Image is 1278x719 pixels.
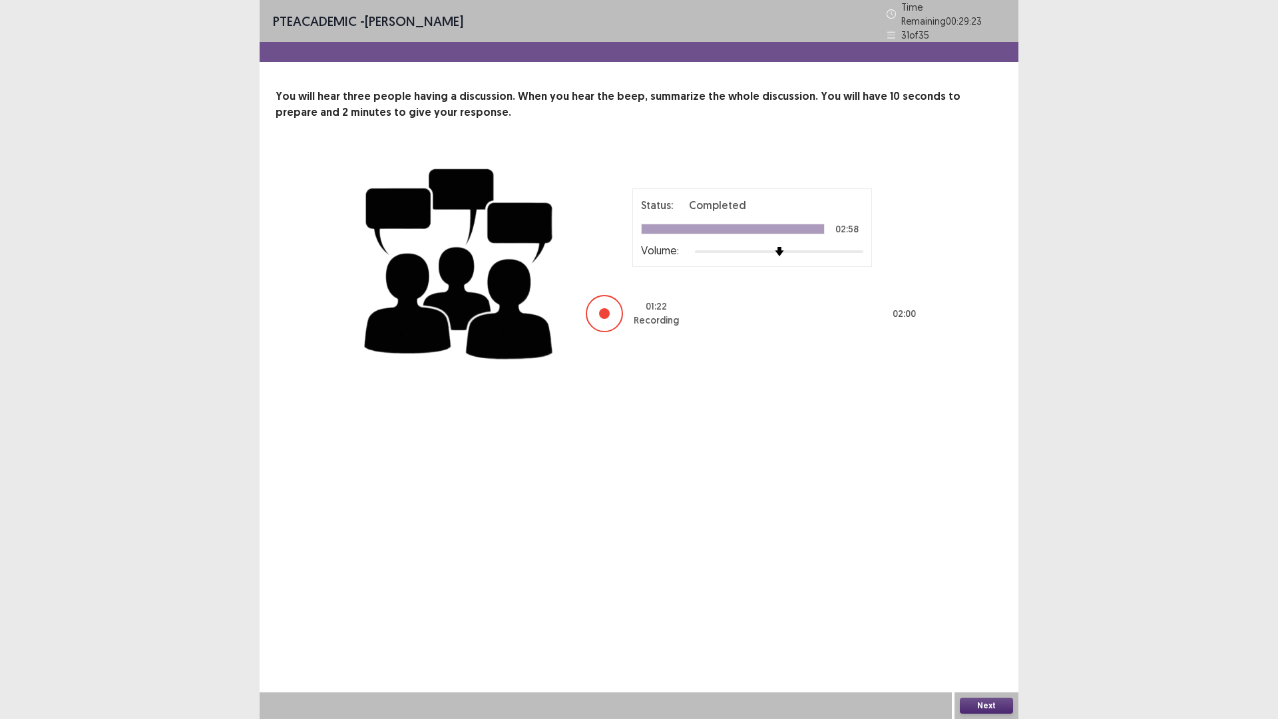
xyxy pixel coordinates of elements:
p: Recording [634,314,679,328]
span: PTE academic [273,13,357,29]
img: arrow-thumb [775,247,784,256]
button: Next [960,698,1013,714]
p: Volume: [641,242,679,258]
img: group-discussion [359,152,559,370]
p: Status: [641,197,673,213]
p: 02 : 00 [893,307,916,321]
p: - [PERSON_NAME] [273,11,463,31]
p: 02:58 [835,224,859,234]
p: 31 of 35 [901,28,929,42]
p: 01 : 22 [646,300,667,314]
p: You will hear three people having a discussion. When you hear the beep, summarize the whole discu... [276,89,1002,120]
p: Completed [689,197,746,213]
